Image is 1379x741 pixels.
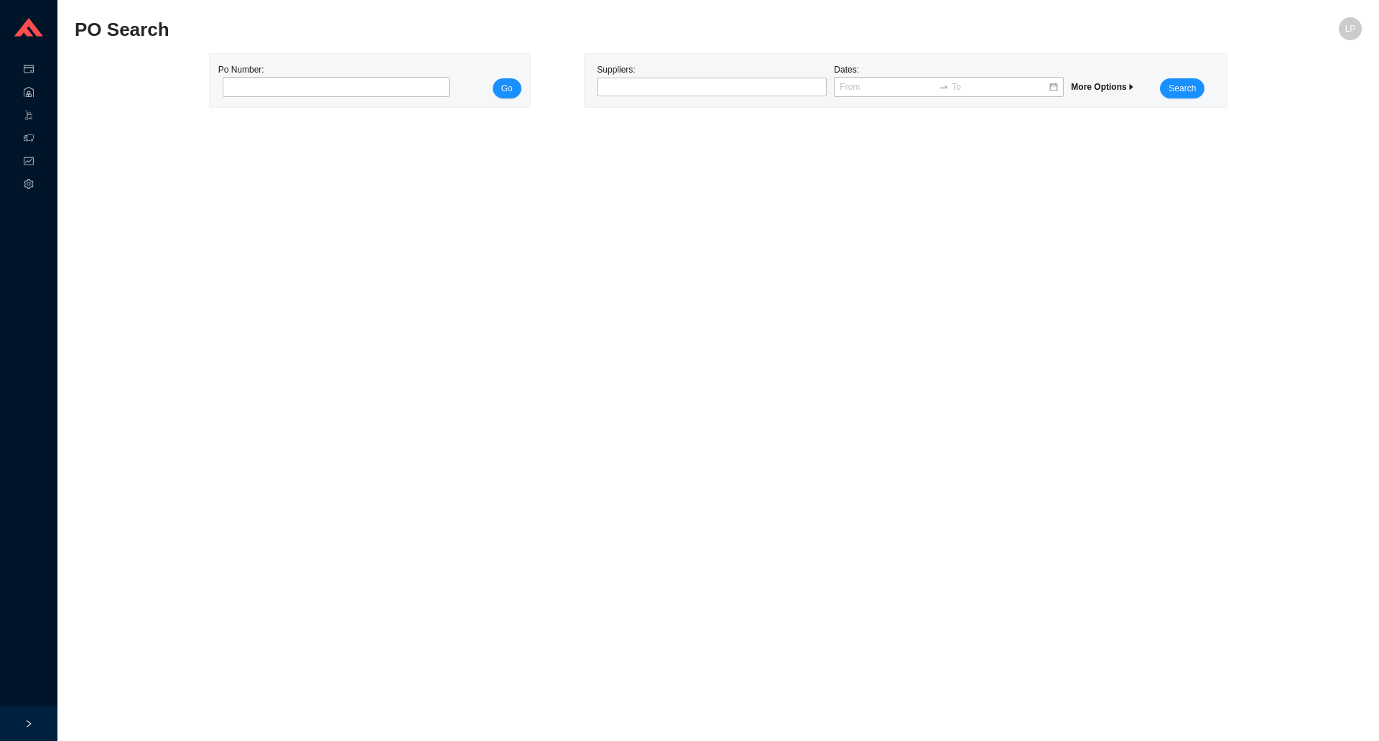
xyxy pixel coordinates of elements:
span: More Options [1071,82,1135,92]
button: Search [1160,78,1204,98]
span: credit-card [24,59,34,82]
span: setting [24,174,34,197]
span: caret-right [1127,83,1136,91]
h2: PO Search [75,17,1040,42]
span: right [24,719,33,728]
span: Search [1169,81,1196,96]
span: to [939,82,949,92]
span: swap-right [939,82,949,92]
span: fund [24,151,34,174]
span: LP [1345,17,1356,40]
div: Dates: [830,63,1067,98]
div: Po Number: [218,63,446,98]
div: Suppliers: [593,63,830,98]
span: Go [501,81,513,96]
input: To [952,80,1048,94]
input: From [840,80,936,94]
button: Go [493,78,521,98]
